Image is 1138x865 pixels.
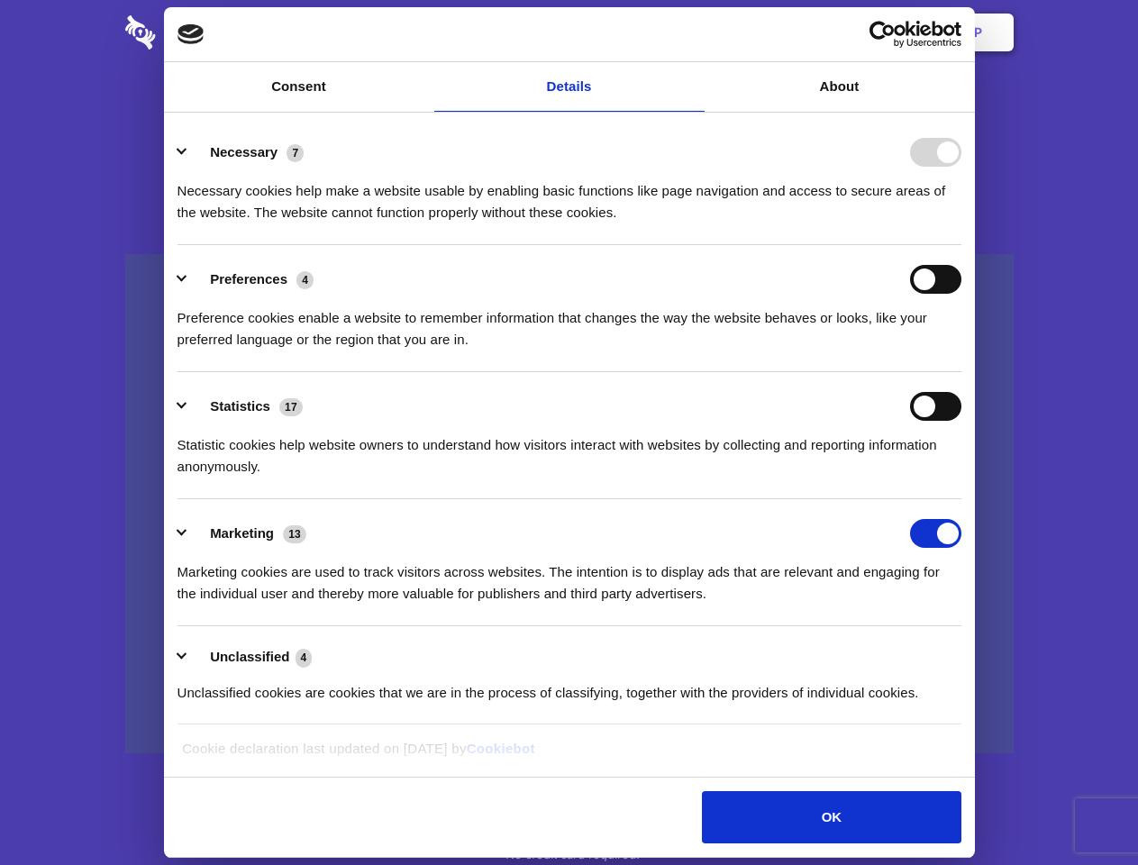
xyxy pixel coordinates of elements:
a: Usercentrics Cookiebot - opens in a new window [804,21,961,48]
a: About [705,62,975,112]
div: Statistic cookies help website owners to understand how visitors interact with websites by collec... [178,421,961,478]
button: Necessary (7) [178,138,315,167]
div: Cookie declaration last updated on [DATE] by [168,738,970,773]
a: Consent [164,62,434,112]
img: logo-wordmark-white-trans-d4663122ce5f474addd5e946df7df03e33cb6a1c49d2221995e7729f52c070b2.svg [125,15,279,50]
label: Statistics [210,398,270,414]
div: Preference cookies enable a website to remember information that changes the way the website beha... [178,294,961,351]
div: Unclassified cookies are cookies that we are in the process of classifying, together with the pro... [178,669,961,704]
a: Details [434,62,705,112]
label: Marketing [210,525,274,541]
label: Preferences [210,271,287,287]
span: 17 [279,398,303,416]
label: Necessary [210,144,278,159]
button: Marketing (13) [178,519,318,548]
a: Login [817,5,896,60]
span: 4 [296,649,313,667]
div: Marketing cookies are used to track visitors across websites. The intention is to display ads tha... [178,548,961,605]
h4: Auto-redaction of sensitive data, encrypted data sharing and self-destructing private chats. Shar... [125,164,1014,223]
div: Necessary cookies help make a website usable by enabling basic functions like page navigation and... [178,167,961,223]
img: logo [178,24,205,44]
a: Wistia video thumbnail [125,254,1014,754]
span: 7 [287,144,304,162]
span: 13 [283,525,306,543]
button: Preferences (4) [178,265,325,294]
a: Contact [731,5,814,60]
button: Statistics (17) [178,392,314,421]
h1: Eliminate Slack Data Loss. [125,81,1014,146]
span: 4 [296,271,314,289]
a: Pricing [529,5,607,60]
button: Unclassified (4) [178,646,323,669]
iframe: Drift Widget Chat Controller [1048,775,1116,843]
a: Cookiebot [467,741,535,756]
button: OK [702,791,960,843]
